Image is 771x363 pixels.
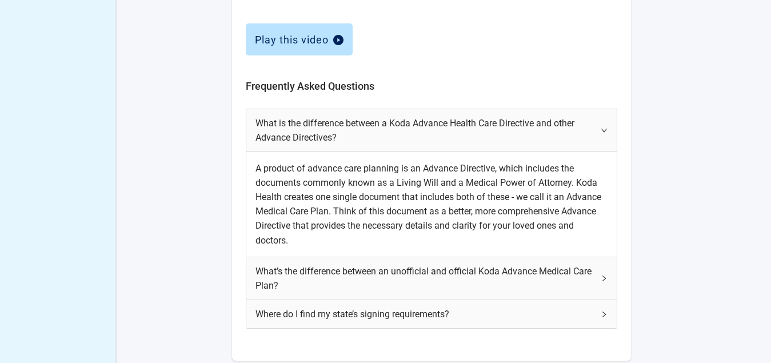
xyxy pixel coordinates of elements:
span: play-circle [333,35,343,45]
div: A product of advance care planning is an Advance Directive, which includes the documents commonly... [246,152,617,257]
span: right [601,311,608,318]
div: Play this video [255,34,343,45]
span: right [601,275,608,282]
span: right [601,127,608,134]
div: What’s the difference between an unofficial and official Koda Advance Medical Care Plan? [246,257,617,300]
span: What’s the difference between an unofficial and official Koda Advance Medical Care Plan? [255,264,594,293]
button: Play this videoplay-circle [246,23,353,55]
div: Where do I find my state’s signing requirements? [246,300,617,328]
span: Where do I find my state’s signing requirements? [255,307,594,321]
h2: Frequently Asked Questions [246,78,617,94]
div: What is the difference between a Koda Advance Health Care Directive and other Advance Directives? [246,109,617,151]
span: What is the difference between a Koda Advance Health Care Directive and other Advance Directives? [255,116,594,145]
